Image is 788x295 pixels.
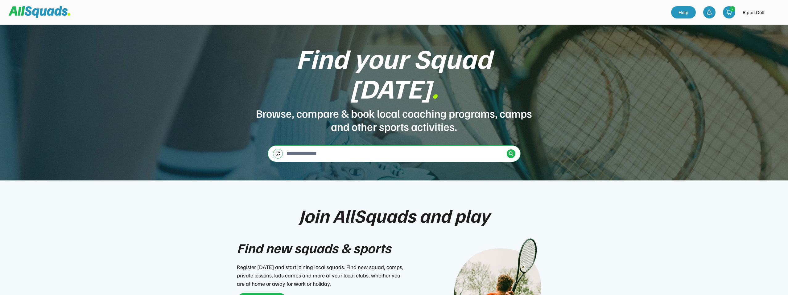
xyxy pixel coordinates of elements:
div: Rippit Golf [743,9,765,16]
div: Find your Squad [DATE] [255,43,533,103]
img: bell-03%20%281%29.svg [706,9,712,15]
img: Squad%20Logo.svg [9,6,70,18]
div: Join AllSquads and play [299,205,489,225]
img: Icon%20%2838%29.svg [509,151,514,156]
font: . [431,71,438,105]
div: Register [DATE] and start joining local squads. Find new squad, comps, private lessons, kids camp... [237,263,406,288]
img: settings-03.svg [275,151,280,156]
div: Find new squads & sports [237,238,391,258]
div: Browse, compare & book local coaching programs, camps and other sports activities. [255,107,533,133]
a: Help [671,6,696,18]
img: yH5BAEAAAAALAAAAAABAAEAAAIBRAA7 [768,6,781,18]
div: 2 [730,6,735,11]
img: shopping-cart-01%20%281%29.svg [726,9,732,15]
